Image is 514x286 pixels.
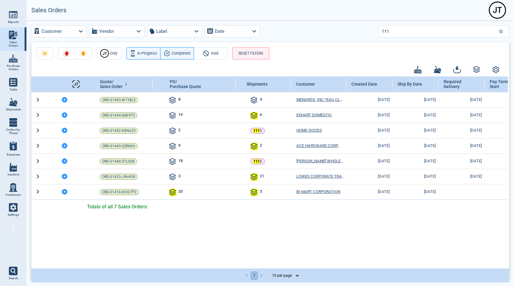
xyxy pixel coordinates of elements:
span: ORD-01443-Q5R6K6 [102,143,135,149]
a: ACE HARDWARE CORP. [296,143,338,149]
nav: pagination navigation [243,272,265,280]
label: Vendor [99,27,114,35]
div: J T [72,80,80,88]
td: [DATE] [439,92,485,107]
button: Completed [160,47,194,60]
td: [DATE] [393,153,439,169]
label: Customer [42,27,62,35]
span: 8 [178,97,180,104]
span: 4 [260,97,262,104]
td: [DATE] [393,138,439,153]
td: [DATE] [346,153,393,169]
span: Void [211,50,218,57]
span: Customers [6,193,21,197]
div: J T [101,50,108,57]
span: Quote/ Sales Order [100,79,123,89]
span: Created Date [351,82,377,87]
a: HOME GOODS [296,128,322,133]
span: Settings [8,213,19,217]
span: Customer [296,82,315,87]
span: In Progress [137,50,157,57]
img: menu_icon [9,163,18,172]
img: menu_icon [9,203,18,212]
span: Vendors [7,173,19,176]
h2: Sales Orders [31,7,66,14]
a: ORD-01433-J9H4Y8 [100,174,138,180]
img: menu_icon [9,10,18,19]
button: Customer [31,25,87,37]
span: ORD-01454-S0K9T5 [102,112,135,118]
p: 5 [253,128,262,134]
span: 3 [178,173,180,181]
span: ORD-01418-W3G7P2 [102,189,136,195]
a: 1118 [250,158,265,164]
span: Shipments [6,108,21,111]
button: page 1 [251,272,258,280]
label: Label [156,27,167,35]
a: LOWES CORPORATE TRADE PAYABLES [296,174,345,180]
button: Vendor [89,25,144,37]
td: [DATE] [439,123,485,138]
td: [DATE] [346,184,393,200]
span: ORD-01452-K8N6Z5 [102,128,136,134]
div: J T [490,2,505,18]
mark: 111 [253,129,260,133]
button: RESET FILTERS [232,47,269,60]
span: Purchase Orders [5,64,22,71]
a: [PERSON_NAME] WHOLESALE [296,158,345,164]
td: [DATE] [439,138,485,153]
span: 2 [178,127,180,135]
td: [DATE] [439,169,485,184]
td: [DATE] [346,92,393,107]
img: menu_icon [9,54,18,63]
img: menu_icon [9,78,18,87]
span: 19 [178,112,183,119]
mark: 111 [253,159,260,164]
a: 1115 [250,128,265,134]
td: [DATE] [346,138,393,153]
button: In Progress [126,47,160,60]
td: [DATE] [346,169,393,184]
td: [DATE] [439,107,485,123]
button: Void [194,47,227,60]
span: Shipments [247,82,267,87]
span: Tasks [10,88,17,91]
span: Required Delivery [444,79,473,89]
span: 2 [260,143,262,150]
td: [DATE] [439,153,485,169]
span: Only [110,50,117,57]
span: Orders by Phase [5,128,22,135]
span: ORD-01433-J9H4Y8 [102,174,135,180]
span: 3 [260,189,262,196]
span: Ship By Date [397,82,422,87]
td: [DATE] [393,123,439,138]
button: JTOnly [97,47,121,60]
td: [DATE] [393,169,439,184]
button: Date [205,25,260,37]
td: [DATE] [346,123,393,138]
span: Totals of all 7 Sales Orders: [87,203,148,211]
a: ORD-01443-Q5R6K6 [100,143,138,149]
a: MENARDS, INC.*EAU CLAIRE [296,97,345,103]
a: ORD-01493-W1Y8L5 [100,97,138,103]
td: [DATE] [393,92,439,107]
img: menu_icon [9,98,18,106]
span: Sales Orders [5,41,22,48]
span: 6 [260,112,262,119]
td: [DATE] [346,107,393,123]
a: ORD-01418-W3G7P2 [100,189,139,195]
a: ORD-01440-S7L0G8 [100,158,137,164]
span: 21 [260,173,264,181]
span: Expenses [7,153,20,157]
label: Date [215,27,224,35]
td: [DATE] [393,184,439,200]
a: BI-MART CORPORATION [296,189,340,195]
span: Search [9,276,18,280]
span: Completed [172,50,190,57]
button: Label [147,25,202,37]
img: menu_icon [9,31,18,39]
